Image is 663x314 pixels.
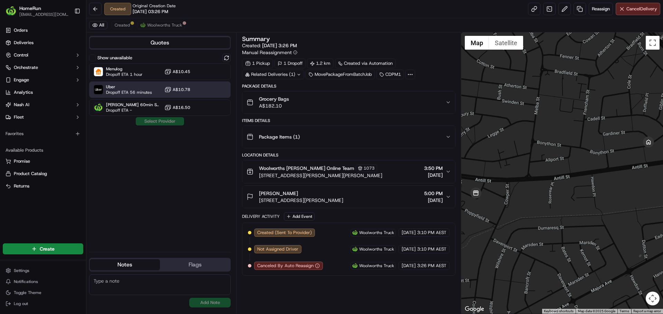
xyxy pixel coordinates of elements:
[242,59,273,68] div: 1 Pickup
[3,168,83,179] button: Product Catalog
[6,6,17,17] img: HomeRun
[242,91,455,113] button: Grocery BagsA$182.10
[489,36,523,50] button: Show satellite imagery
[40,245,55,252] span: Create
[14,40,33,46] span: Deliveries
[262,42,297,49] span: [DATE] 3:26 PM
[3,99,83,110] button: Nash AI
[259,102,289,109] span: A$182.10
[14,158,30,164] span: Promise
[646,36,660,50] button: Toggle fullscreen view
[140,22,146,28] img: ww.png
[424,165,443,172] span: 3:50 PM
[3,266,83,275] button: Settings
[257,246,298,252] span: Not Assigned Driver
[417,246,446,252] span: 3:10 PM AEST
[589,3,613,15] button: Reassign
[3,299,83,308] button: Log out
[402,246,416,252] span: [DATE]
[242,214,280,219] div: Delivery Activity
[352,230,358,235] img: ww.png
[242,152,455,158] div: Location Details
[259,165,354,172] span: Woolworths [PERSON_NAME] Online Team
[259,95,289,102] span: Grocery Bags
[307,59,334,68] div: 1.2 km
[14,89,33,95] span: Analytics
[359,263,394,269] span: Woolworths Truck
[257,263,314,269] span: Canceled By Auto Reassign
[133,9,168,15] span: [DATE] 03:26 PM
[242,42,297,49] span: Created:
[257,230,312,236] span: Created (Sent To Provider)
[424,190,443,197] span: 5:00 PM
[164,86,190,93] button: A$10.78
[3,243,83,254] button: Create
[112,21,133,29] button: Created
[359,246,394,252] span: Woolworths Truck
[137,21,185,29] button: Woolworths Truck
[242,49,292,56] span: Manual Reassignment
[463,305,486,314] img: Google
[14,301,28,306] span: Log out
[616,3,660,15] button: CancelDelivery
[242,186,455,208] button: [PERSON_NAME][STREET_ADDRESS][PERSON_NAME]5:00 PM[DATE]
[6,158,80,164] a: Promise
[19,12,69,17] button: [EMAIL_ADDRESS][DOMAIN_NAME]
[97,55,132,61] label: Show unavailable
[306,70,375,79] div: MovePackageFromBatchJob
[6,171,80,177] a: Product Catalog
[633,309,661,313] a: Report a map error
[106,84,152,90] span: Uber
[3,62,83,73] button: Orchestrate
[106,102,162,108] span: [PERSON_NAME] 60min SVPOC
[14,102,29,108] span: Nash AI
[424,197,443,204] span: [DATE]
[3,37,83,48] a: Deliveries
[173,105,190,110] span: A$16.50
[164,104,190,111] button: A$16.50
[106,66,143,72] span: Menulog
[242,70,304,79] div: Related Deliveries (1)
[106,72,143,77] span: Dropoff ETA 1 hour
[242,36,270,42] h3: Summary
[14,77,29,83] span: Engage
[364,165,375,171] span: 1073
[275,59,306,68] div: 1 Dropoff
[3,3,71,19] button: HomeRunHomeRun[EMAIL_ADDRESS][DOMAIN_NAME]
[3,87,83,98] a: Analytics
[133,3,176,9] span: Original Creation Date
[376,70,404,79] div: CDPM1
[3,74,83,85] button: Engage
[164,68,190,75] button: A$10.45
[14,114,24,120] span: Fleet
[94,85,103,94] img: Uber
[14,64,38,71] span: Orchestrate
[3,181,83,192] button: Returns
[14,52,28,58] span: Control
[424,172,443,179] span: [DATE]
[335,59,396,68] a: Created via Automation
[90,37,230,48] button: Quotes
[626,6,657,12] span: Cancel Delivery
[3,156,83,167] button: Promise
[3,25,83,36] a: Orders
[160,259,230,270] button: Flags
[417,230,446,236] span: 3:10 PM AEST
[417,263,446,269] span: 3:26 PM AEST
[259,133,300,140] span: Package Items ( 1 )
[115,22,130,28] span: Created
[463,305,486,314] a: Open this area in Google Maps (opens a new window)
[465,36,489,50] button: Show street map
[352,246,358,252] img: ww.png
[94,67,103,76] img: Menulog
[14,268,29,273] span: Settings
[259,197,343,204] span: [STREET_ADDRESS][PERSON_NAME]
[6,183,80,189] a: Returns
[544,309,574,314] button: Keyboard shortcuts
[89,21,107,29] button: All
[259,172,382,179] span: [STREET_ADDRESS][PERSON_NAME][PERSON_NAME]
[94,103,103,112] img: Woolworths Truck
[242,83,455,89] div: Package Details
[259,190,298,197] span: [PERSON_NAME]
